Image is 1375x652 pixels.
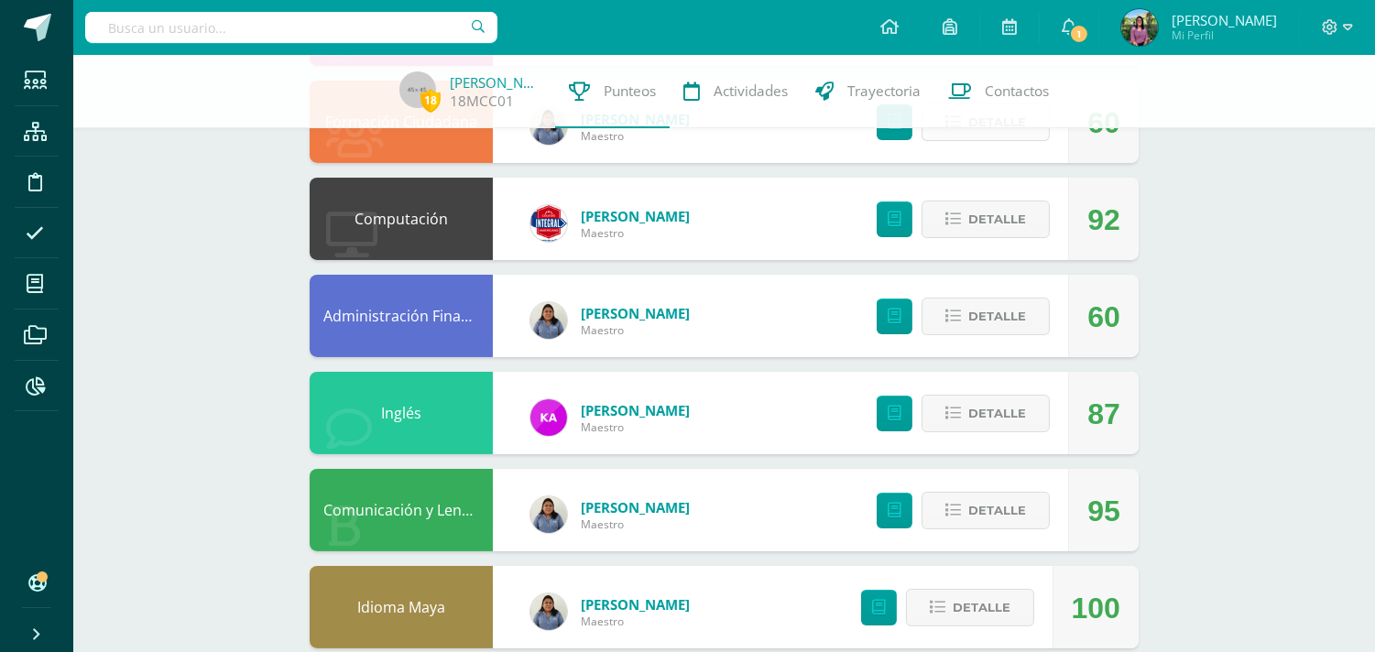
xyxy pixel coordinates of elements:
[968,202,1026,236] span: Detalle
[1072,567,1120,649] div: 100
[581,322,690,338] span: Maestro
[381,403,421,423] a: Inglés
[1121,9,1158,46] img: ed5d616ba0f764b5d7c97a1e5ffb2c75.png
[530,496,567,533] img: 7c65b46f2cb32956267babee8f0213dd.png
[310,275,493,357] div: Administración Financiera
[922,201,1050,238] button: Detalle
[1172,11,1277,29] span: [PERSON_NAME]
[357,597,445,617] a: Idioma Maya
[323,500,499,520] a: Comunicación y Lenguaje
[581,516,690,532] span: Maestro
[581,207,690,225] a: [PERSON_NAME]
[420,89,441,112] span: 18
[450,73,541,92] a: [PERSON_NAME]
[581,419,690,435] span: Maestro
[530,302,567,339] img: 7c65b46f2cb32956267babee8f0213dd.png
[968,299,1026,333] span: Detalle
[968,494,1026,527] span: Detalle
[714,81,788,101] span: Actividades
[310,178,493,260] div: Computación
[355,209,448,229] a: Computación
[1087,470,1120,552] div: 95
[604,81,656,101] span: Punteos
[323,306,504,326] a: Administración Financiera
[310,566,493,648] div: Idioma Maya
[847,81,921,101] span: Trayectoria
[581,614,690,629] span: Maestro
[310,469,493,551] div: Comunicación y Lenguaje
[1087,179,1120,261] div: 92
[670,55,802,128] a: Actividades
[581,401,690,419] a: [PERSON_NAME]
[555,55,670,128] a: Punteos
[581,225,690,241] span: Maestro
[530,593,567,630] img: 7c65b46f2cb32956267babee8f0213dd.png
[581,498,690,516] a: [PERSON_NAME]
[450,92,514,111] a: 18MCC01
[581,128,690,144] span: Maestro
[906,589,1034,626] button: Detalle
[530,399,567,436] img: 4b944cd152fa08f9135bb134d888d705.png
[953,591,1010,625] span: Detalle
[85,12,497,43] input: Busca un usuario...
[310,372,493,454] div: Inglés
[922,395,1050,432] button: Detalle
[922,492,1050,529] button: Detalle
[934,55,1063,128] a: Contactos
[1087,373,1120,455] div: 87
[1087,276,1120,358] div: 60
[581,304,690,322] a: [PERSON_NAME]
[1172,27,1277,43] span: Mi Perfil
[581,595,690,614] a: [PERSON_NAME]
[968,397,1026,430] span: Detalle
[985,81,1049,101] span: Contactos
[802,55,934,128] a: Trayectoria
[922,298,1050,335] button: Detalle
[399,71,436,108] img: 45x45
[1069,24,1089,44] span: 1
[530,205,567,242] img: be8102e1d6aaef58604e2e488bb7b270.png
